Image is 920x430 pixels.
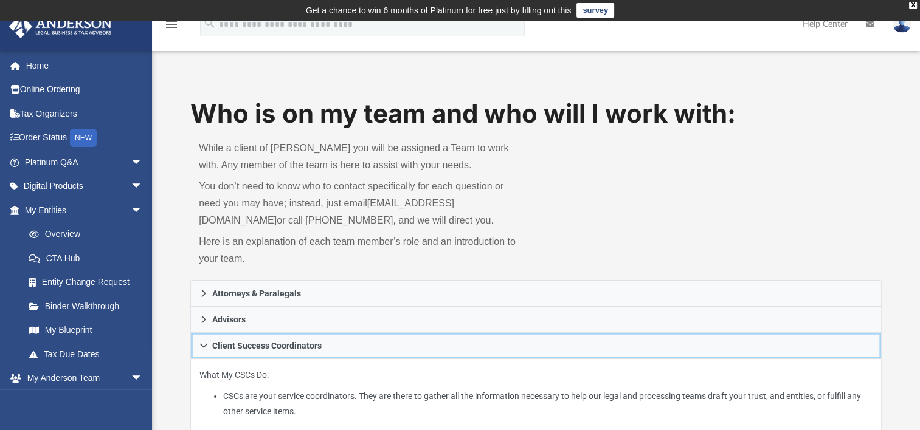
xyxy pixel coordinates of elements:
[203,16,216,30] i: search
[893,15,911,33] img: User Pic
[190,280,882,307] a: Attorneys & Paralegals
[70,129,97,147] div: NEW
[199,367,873,418] p: What My CSCs Do:
[190,96,882,132] h1: Who is on my team and who will I work with:
[131,366,155,391] span: arrow_drop_down
[576,3,614,18] a: survey
[17,270,161,295] a: Entity Change Request
[9,150,161,174] a: Platinum Q&Aarrow_drop_down
[17,294,161,318] a: Binder Walkthrough
[9,198,161,222] a: My Entitiesarrow_drop_down
[17,318,155,343] a: My Blueprint
[199,140,527,174] p: While a client of [PERSON_NAME] you will be assigned a Team to work with. Any member of the team ...
[9,126,161,151] a: Order StatusNEW
[131,150,155,175] span: arrow_drop_down
[131,174,155,199] span: arrow_drop_down
[9,101,161,126] a: Tax Organizers
[199,233,527,267] p: Here is an explanation of each team member’s role and an introduction to your team.
[17,222,161,247] a: Overview
[164,23,179,32] a: menu
[17,342,161,366] a: Tax Due Dates
[164,17,179,32] i: menu
[9,53,161,78] a: Home
[199,198,454,225] a: [EMAIL_ADDRESS][DOMAIN_NAME]
[190,333,882,359] a: Client Success Coordinators
[131,198,155,223] span: arrow_drop_down
[212,289,301,298] span: Attorneys & Paralegals
[223,389,873,418] li: CSCs are your service coordinators. They are there to gather all the information necessary to hel...
[212,315,246,324] span: Advisors
[199,178,527,229] p: You don’t need to know who to contact specifically for each question or need you may have; instea...
[9,78,161,102] a: Online Ordering
[5,15,116,38] img: Anderson Advisors Platinum Portal
[17,246,161,270] a: CTA Hub
[212,341,322,350] span: Client Success Coordinators
[909,2,917,9] div: close
[306,3,572,18] div: Get a chance to win 6 months of Platinum for free just by filling out this
[9,174,161,199] a: Digital Productsarrow_drop_down
[190,307,882,333] a: Advisors
[9,366,155,391] a: My Anderson Teamarrow_drop_down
